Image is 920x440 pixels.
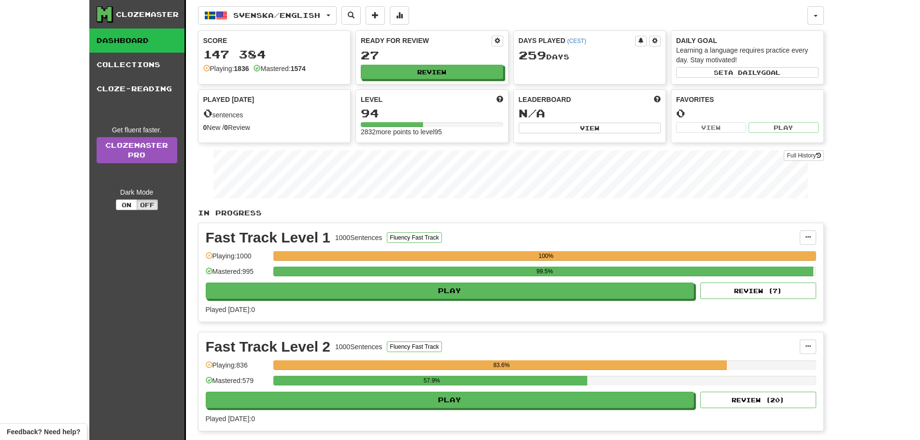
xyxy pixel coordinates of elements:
div: 57.9% [276,376,588,385]
button: Search sentences [341,6,361,25]
button: Full History [784,150,823,161]
span: Svenska / English [233,11,320,19]
button: View [676,122,746,133]
div: New / Review [203,123,346,132]
div: 1000 Sentences [335,342,382,352]
div: Get fluent faster. [97,125,177,135]
div: Mastered: [254,64,305,73]
a: ClozemasterPro [97,137,177,163]
button: More stats [390,6,409,25]
div: Fast Track Level 2 [206,340,331,354]
span: 259 [519,48,546,62]
div: Playing: 1000 [206,251,269,267]
div: 1000 Sentences [335,233,382,242]
div: Days Played [519,36,636,45]
button: Fluency Fast Track [387,341,441,352]
div: 100% [276,251,816,261]
div: Mastered: 995 [206,267,269,283]
div: 94 [361,107,503,119]
div: Learning a language requires practice every day. Stay motivated! [676,45,819,65]
div: Playing: 836 [206,360,269,376]
strong: 0 [203,124,207,131]
button: Play [206,283,694,299]
span: Level [361,95,382,104]
div: 2832 more points to level 95 [361,127,503,137]
a: Dashboard [89,28,184,53]
button: Review [361,65,503,79]
button: View [519,123,661,133]
div: Playing: [203,64,249,73]
div: Ready for Review [361,36,492,45]
button: Review (7) [700,283,816,299]
button: Add sentence to collection [366,6,385,25]
button: Svenska/English [198,6,337,25]
span: 0 [203,106,212,120]
strong: 1574 [291,65,306,72]
a: Collections [89,53,184,77]
strong: 0 [224,124,228,131]
div: 147 384 [203,48,346,60]
span: This week in points, UTC [654,95,661,104]
a: Cloze-Reading [89,77,184,101]
button: On [116,199,137,210]
span: a daily [728,69,761,76]
div: Score [203,36,346,45]
div: Dark Mode [97,187,177,197]
button: Review (20) [700,392,816,408]
button: Seta dailygoal [676,67,819,78]
span: Score more points to level up [496,95,503,104]
button: Fluency Fast Track [387,232,441,243]
p: In Progress [198,208,824,218]
button: Play [749,122,819,133]
a: (CEST) [567,38,586,44]
span: Played [DATE] [203,95,255,104]
div: Fast Track Level 1 [206,230,331,245]
button: Off [137,199,158,210]
div: Daily Goal [676,36,819,45]
span: N/A [519,106,545,120]
span: Leaderboard [519,95,571,104]
span: Open feedback widget [7,427,80,437]
button: Play [206,392,694,408]
div: sentences [203,107,346,120]
div: 0 [676,107,819,119]
div: Day s [519,49,661,62]
strong: 1836 [234,65,249,72]
div: 27 [361,49,503,61]
div: Mastered: 579 [206,376,269,392]
div: 99.5% [276,267,813,276]
span: Played [DATE]: 0 [206,415,255,423]
div: 83.6% [276,360,727,370]
span: Played [DATE]: 0 [206,306,255,313]
div: Clozemaster [116,10,179,19]
div: Favorites [676,95,819,104]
